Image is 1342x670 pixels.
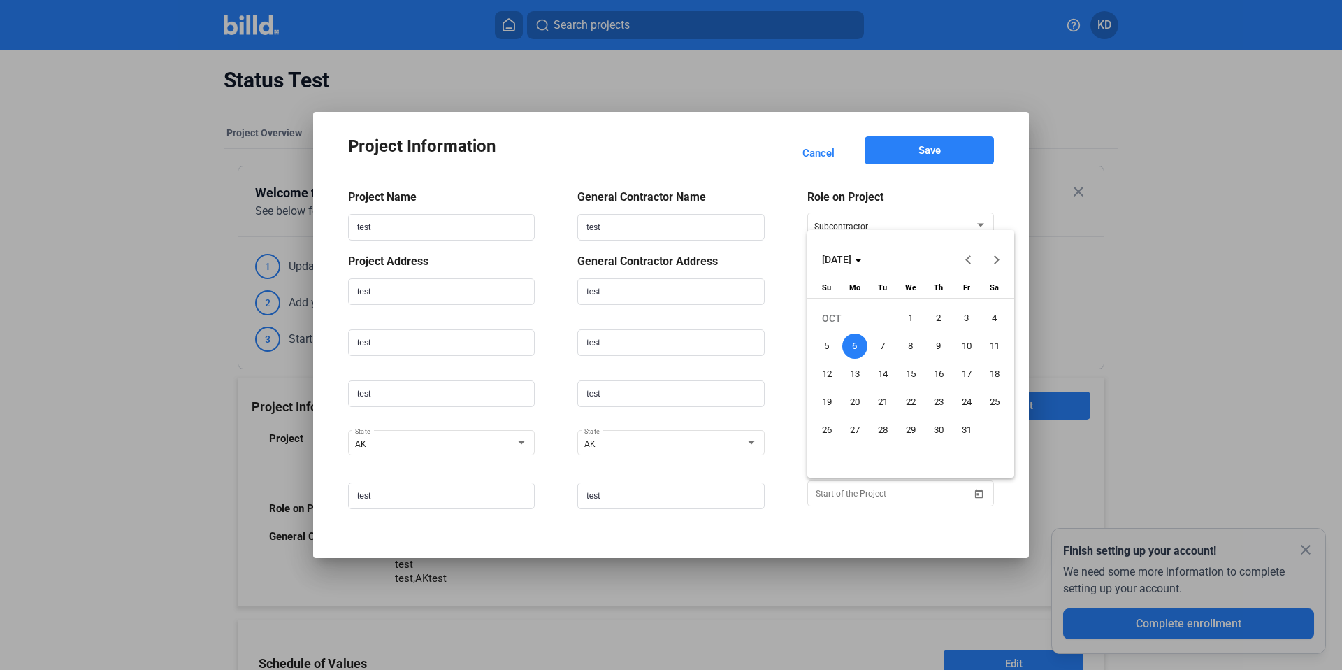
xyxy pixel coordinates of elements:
span: 8 [898,334,923,359]
span: 4 [982,306,1007,331]
span: 11 [982,334,1007,359]
span: 21 [870,390,895,415]
button: October 29, 2025 [897,416,925,444]
span: [DATE] [822,254,851,265]
span: 6 [842,334,867,359]
button: October 5, 2025 [813,332,841,360]
span: 18 [982,362,1007,387]
span: 7 [870,334,895,359]
button: October 20, 2025 [841,388,869,416]
span: 10 [954,334,979,359]
span: Sa [990,283,999,292]
span: 5 [814,334,839,359]
span: 14 [870,362,895,387]
button: October 3, 2025 [953,304,981,332]
span: We [905,283,916,292]
button: October 26, 2025 [813,416,841,444]
span: 17 [954,362,979,387]
span: 16 [926,362,951,387]
button: October 9, 2025 [925,332,953,360]
span: Fr [963,283,970,292]
span: 28 [870,418,895,443]
button: October 18, 2025 [981,360,1009,388]
span: 19 [814,390,839,415]
span: 20 [842,390,867,415]
button: October 1, 2025 [897,304,925,332]
button: October 10, 2025 [953,332,981,360]
span: 3 [954,306,979,331]
button: October 25, 2025 [981,388,1009,416]
button: Next month [982,245,1010,273]
button: October 19, 2025 [813,388,841,416]
span: 23 [926,390,951,415]
span: 26 [814,418,839,443]
span: Th [934,283,943,292]
button: October 17, 2025 [953,360,981,388]
button: October 6, 2025 [841,332,869,360]
button: October 16, 2025 [925,360,953,388]
span: Tu [878,283,887,292]
button: October 4, 2025 [981,304,1009,332]
button: October 21, 2025 [869,388,897,416]
span: 24 [954,390,979,415]
button: October 11, 2025 [981,332,1009,360]
span: 29 [898,418,923,443]
span: 27 [842,418,867,443]
button: October 24, 2025 [953,388,981,416]
button: October 15, 2025 [897,360,925,388]
td: OCT [813,304,897,332]
span: Mo [849,283,860,292]
button: October 7, 2025 [869,332,897,360]
button: October 23, 2025 [925,388,953,416]
span: 22 [898,390,923,415]
span: 30 [926,418,951,443]
button: Previous month [954,245,982,273]
button: October 13, 2025 [841,360,869,388]
span: 13 [842,362,867,387]
span: 12 [814,362,839,387]
button: October 31, 2025 [953,416,981,444]
button: October 8, 2025 [897,332,925,360]
button: October 22, 2025 [897,388,925,416]
button: October 27, 2025 [841,416,869,444]
span: 9 [926,334,951,359]
button: October 28, 2025 [869,416,897,444]
span: 2 [926,306,951,331]
button: October 30, 2025 [925,416,953,444]
span: Su [822,283,831,292]
span: 15 [898,362,923,387]
button: October 12, 2025 [813,360,841,388]
button: Choose month and year [816,247,867,272]
button: October 2, 2025 [925,304,953,332]
button: October 14, 2025 [869,360,897,388]
span: 25 [982,390,1007,415]
span: 1 [898,306,923,331]
span: 31 [954,418,979,443]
